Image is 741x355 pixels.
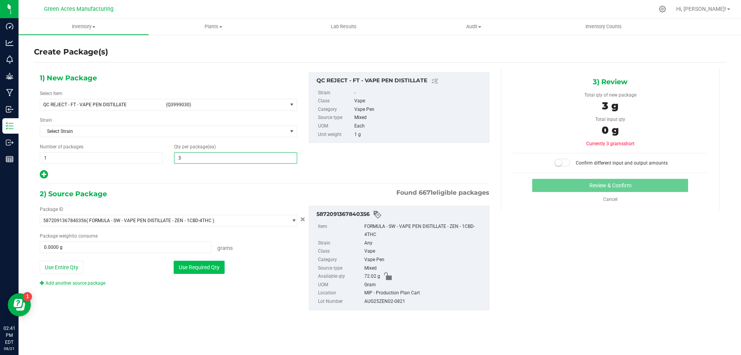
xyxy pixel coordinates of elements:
[6,105,14,113] inline-svg: Inbound
[318,105,353,114] label: Category
[19,19,149,35] a: Inventory
[166,102,284,107] span: (Q3999030)
[354,105,485,114] div: Vape Pen
[40,90,63,97] label: Select Item
[40,233,98,239] span: Package to consume
[318,256,363,264] label: Category
[40,72,97,84] span: 1) New Package
[3,325,15,346] p: 02:41 PM EDT
[354,114,485,122] div: Mixed
[396,188,489,197] span: Found eligible packages
[40,144,83,149] span: Number of packages
[40,126,287,137] span: Select Strain
[584,92,636,98] span: Total qty of new package
[19,23,149,30] span: Inventory
[149,19,279,35] a: Plants
[149,23,278,30] span: Plants
[217,245,233,251] span: Grams
[6,122,14,130] inline-svg: Inventory
[364,289,485,297] div: MIP - Production Plan Cart
[316,76,485,86] div: QC REJECT - FT - VAPE PEN DISTILLATE
[354,122,485,131] div: Each
[575,23,632,30] span: Inventory Counts
[318,264,363,273] label: Source type
[287,99,297,110] span: select
[40,173,48,179] span: Add new output
[320,23,367,30] span: Lab Results
[40,207,63,212] span: Package ID
[40,117,52,124] label: Strain
[174,144,216,149] span: Qty per package
[354,89,485,97] div: -
[6,139,14,146] inline-svg: Outbound
[8,293,31,316] iframe: Resource center
[409,19,539,35] a: Audit
[409,23,538,30] span: Audit
[6,56,14,63] inline-svg: Monitoring
[602,124,619,136] span: 0 g
[364,272,380,281] span: 72.02 g
[6,39,14,47] inline-svg: Analytics
[59,233,73,239] span: weight
[364,239,485,248] div: Any
[318,131,353,139] label: Unit weight
[658,5,667,13] div: Manage settings
[602,100,618,112] span: 3 g
[34,46,108,58] h4: Create Package(s)
[40,242,211,253] input: 0.0000 g
[3,346,15,352] p: 08/21
[6,155,14,163] inline-svg: Reports
[318,289,363,297] label: Location
[43,102,161,107] span: QC REJECT - FT - VAPE PEN DISTILLATE
[23,292,32,301] iframe: Resource center unread badge
[354,131,485,139] div: 1 g
[6,72,14,80] inline-svg: Grow
[532,179,688,192] button: Review & Confirm
[624,141,634,146] span: short
[318,122,353,131] label: UOM
[318,297,363,306] label: Lot Number
[287,126,297,137] span: select
[364,223,485,239] div: FORMULA - SW - VAPE PEN DISTILLATE - ZEN - 1CBD-4THC
[595,117,625,122] span: Total input qty
[318,281,363,289] label: UOM
[316,210,485,219] div: 5872091367840356
[318,97,353,105] label: Class
[174,261,225,274] button: Use Required Qty
[318,272,363,281] label: Available qty
[364,281,485,289] div: Gram
[318,223,363,239] label: Item
[364,297,485,306] div: AUG25ZEN02-0821
[364,256,485,264] div: Vape Pen
[318,247,363,256] label: Class
[576,160,668,166] span: Confirm different input and output amounts
[40,153,162,163] input: 1
[586,141,634,146] span: Currently 3 grams
[318,239,363,248] label: Strain
[86,218,214,223] span: ( FORMULA - SW - VAPE PEN DISTILLATE - ZEN - 1CBD-4THC )
[676,6,726,12] span: Hi, [PERSON_NAME]!
[40,188,107,200] span: 2) Source Package
[6,22,14,30] inline-svg: Dashboard
[539,19,669,35] a: Inventory Counts
[208,144,216,149] span: (ea)
[318,114,353,122] label: Source type
[318,89,353,97] label: Strain
[603,197,617,202] a: Cancel
[287,215,297,226] span: select
[40,261,83,274] button: Use Entire Qty
[279,19,409,35] a: Lab Results
[298,214,308,225] button: Cancel button
[40,280,105,286] a: Add another source package
[364,247,485,256] div: Vape
[6,89,14,97] inline-svg: Manufacturing
[44,6,113,12] span: Green Acres Manufacturing
[43,218,86,223] span: 5872091367840356
[354,97,485,105] div: Vape
[364,264,485,273] div: Mixed
[593,76,628,88] span: 3) Review
[419,189,433,196] span: 6671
